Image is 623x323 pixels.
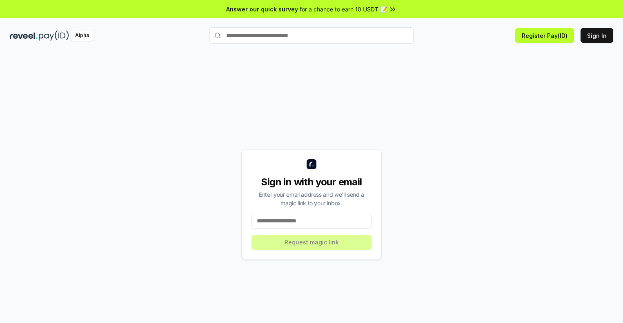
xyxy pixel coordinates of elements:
img: pay_id [39,31,69,41]
div: Enter your email address and we’ll send a magic link to your inbox. [251,190,372,207]
button: Sign In [581,28,613,43]
div: Sign in with your email [251,176,372,189]
span: Answer our quick survey [226,5,298,13]
img: reveel_dark [10,31,37,41]
span: for a chance to earn 10 USDT 📝 [300,5,387,13]
button: Register Pay(ID) [515,28,574,43]
img: logo_small [307,159,316,169]
div: Alpha [71,31,93,41]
